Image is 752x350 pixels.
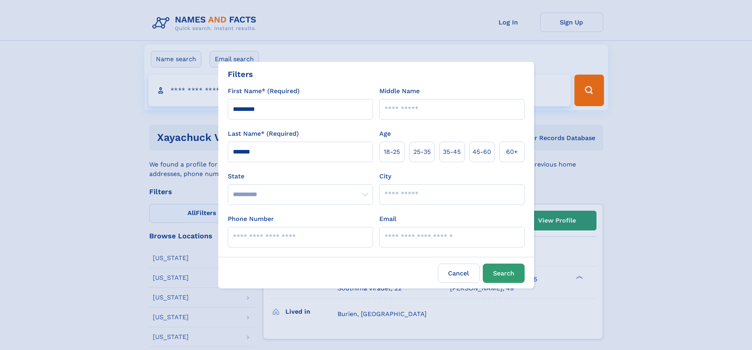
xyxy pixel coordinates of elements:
[228,68,253,80] div: Filters
[506,147,518,157] span: 60+
[413,147,431,157] span: 25‑35
[483,264,525,283] button: Search
[379,214,396,224] label: Email
[228,172,373,181] label: State
[438,264,480,283] label: Cancel
[228,214,274,224] label: Phone Number
[379,129,391,139] label: Age
[473,147,491,157] span: 45‑60
[379,172,391,181] label: City
[384,147,400,157] span: 18‑25
[443,147,461,157] span: 35‑45
[228,86,300,96] label: First Name* (Required)
[379,86,420,96] label: Middle Name
[228,129,299,139] label: Last Name* (Required)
